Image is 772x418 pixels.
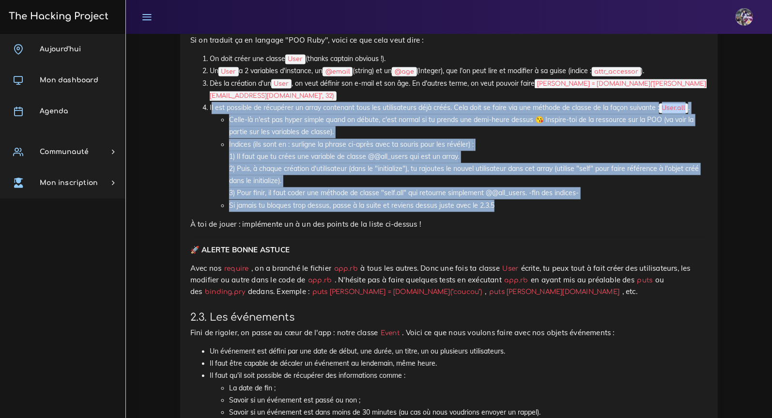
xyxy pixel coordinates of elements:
li: Un événement est défini par une date de début, une durée, un titre, un ou plusieurs utilisateurs. [210,345,708,357]
li: On doit créer une classe (thanks captain obvious !). [210,53,708,65]
span: Mon inscription [40,179,98,186]
span: Agenda [40,108,68,115]
code: Event [378,328,402,338]
h3: The Hacking Project [6,11,108,22]
li: Indices (ils sont en : surligne la phrase ci-après avec ta souris pour les révéler) : 1) Il faut ... [229,139,708,200]
strong: 🚀 ALERTE BONNE ASTUCE [190,245,290,254]
code: User.all [659,103,688,113]
code: puts [634,275,655,285]
code: User [271,79,292,89]
h3: 2.3. Les événements [190,311,708,324]
code: @email [323,67,353,77]
span: Communauté [40,148,89,155]
code: attr_accessor [592,67,641,77]
span: Mon dashboard [40,77,98,84]
code: puts [PERSON_NAME][DOMAIN_NAME] [487,287,622,297]
code: User [500,263,521,274]
li: La date de fin ; [229,382,708,394]
code: require [222,263,252,274]
li: Il faut être capable de décaler un événement au lendemain, même heure. [210,357,708,370]
code: User [218,67,239,77]
code: binding.pry [202,287,248,297]
li: Si jamais tu bloques trop dessus, passe à la suite et reviens dessus juste avec le 2.3.5 [229,200,708,212]
code: [PERSON_NAME] = [DOMAIN_NAME]("[PERSON_NAME][EMAIL_ADDRESS][DOMAIN_NAME]", 32) [210,79,707,101]
code: app.rb [502,275,531,285]
code: puts [PERSON_NAME] = [DOMAIN_NAME]("coucou") [309,287,485,297]
img: eg54bupqcshyolnhdacp.jpg [736,8,753,26]
code: User [285,54,306,64]
li: Dès la création d'un , on veut définir son e-mail et son âge. En d'autres terme, on veut pouvoir ... [210,77,708,102]
p: Fini de rigoler, on passe au cœur de l'app : notre classe . Voici ce que nous voulons faire avec ... [190,327,708,339]
p: À toi de jouer : implémente un à un des points de la liste ci-dessus ! [190,218,708,230]
li: Savoir si un événement est passé ou non ; [229,394,708,406]
li: Un a 2 variables d'instance, un (string) et un (Integer), que l'on peut lire et modifier à sa gui... [210,65,708,77]
code: app.rb [306,275,335,285]
span: Aujourd'hui [40,46,81,53]
li: Il est possible de récupérer un array contenant tous les utilisateurs déjà créés. Cela doit se fa... [210,102,708,212]
code: app.rb [331,263,360,274]
p: Avec nos , on a branché le fichier à tous les autres. Donc une fois ta classe écrite, tu peux tou... [190,263,708,297]
li: Celle-là n'est pas hyper simple quand on débute, c'est normal si tu prends une demi-heure dessus ... [229,114,708,138]
code: @age [392,67,417,77]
